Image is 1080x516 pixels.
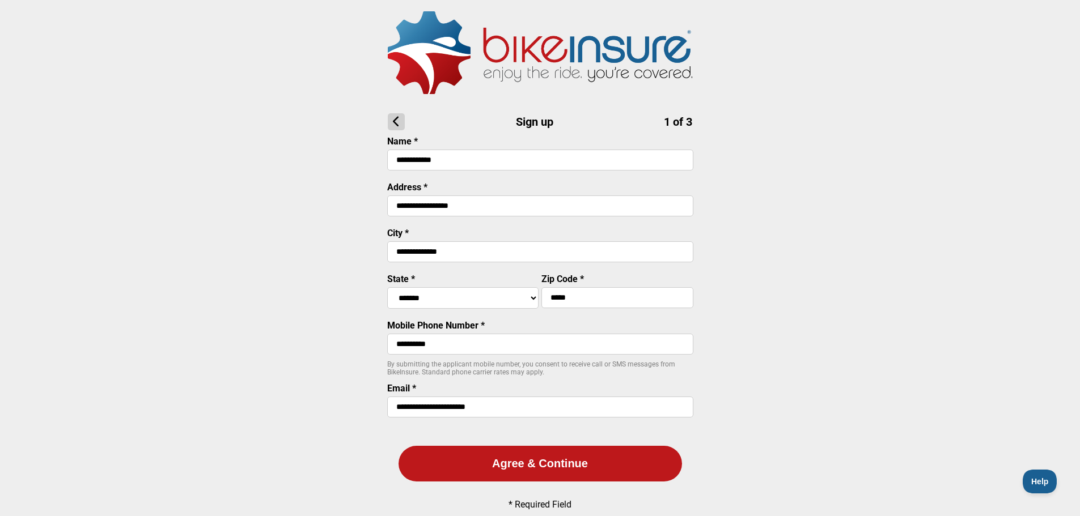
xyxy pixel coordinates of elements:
button: Agree & Continue [399,446,682,481]
label: Email * [387,383,416,394]
p: * Required Field [509,499,571,510]
h1: Sign up [388,113,692,130]
label: Zip Code * [541,274,584,284]
label: Address * [387,182,427,193]
iframe: Toggle Customer Support [1023,470,1057,493]
p: By submitting the applicant mobile number, you consent to receive call or SMS messages from BikeI... [387,360,693,376]
label: State * [387,274,415,284]
label: Mobile Phone Number * [387,320,485,331]
label: Name * [387,136,418,147]
label: City * [387,228,409,238]
span: 1 of 3 [664,115,692,129]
